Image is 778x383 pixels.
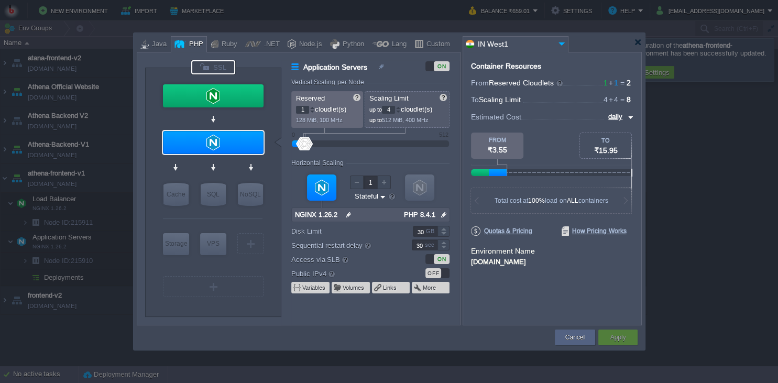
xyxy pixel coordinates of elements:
span: 4 [608,95,618,104]
div: ON [434,254,450,264]
span: Estimated Cost [471,111,521,123]
span: To [471,95,479,104]
div: Create New Layer [237,233,264,254]
div: sec [425,240,436,250]
span: Scaling Limit [369,94,409,102]
div: Storage Containers [163,233,189,255]
div: 0 [292,132,295,138]
div: Elastic VPS [200,233,226,255]
span: 8 [627,95,631,104]
button: Volumes [343,283,365,292]
button: Links [383,283,398,292]
label: Sequential restart delay [291,239,398,251]
div: NoSQL [238,183,263,206]
div: Application Servers [163,131,264,154]
span: up to [369,106,382,113]
span: up to [369,117,382,123]
span: Reserved Cloudlets [489,79,564,87]
p: cloudlet(s) [296,103,359,114]
div: Cache [163,183,189,206]
span: 512 MiB, 400 MHz [382,117,429,123]
span: = [618,79,627,87]
label: Environment Name [471,247,535,255]
label: Disk Limit [291,226,398,237]
div: .NET [261,37,280,52]
div: Storage [163,233,189,254]
div: Lang [389,37,407,52]
p: cloudlet(s) [369,103,446,114]
button: Apply [610,332,626,343]
span: 2 [627,79,631,87]
span: + [608,95,614,104]
button: Variables [302,283,326,292]
span: Scaling Limit [479,95,521,104]
span: ₹3.55 [488,146,507,154]
div: Create New Layer [163,276,264,297]
div: Node.js [296,37,322,52]
div: 512 [439,132,448,138]
div: ON [434,61,450,71]
span: 1 [604,79,608,87]
div: SQL Databases [201,183,226,206]
span: From [471,79,489,87]
span: Reserved [296,94,325,102]
span: 1 [608,79,618,87]
div: Java [149,37,167,52]
div: PHP [186,37,203,52]
span: + [608,79,614,87]
label: Public IPv4 [291,268,398,279]
div: Load Balancer [163,84,264,107]
span: 128 MiB, 100 MHz [296,117,343,123]
button: More [423,283,437,292]
span: How Pricing Works [562,226,627,236]
div: Vertical Scaling per Node [291,79,367,86]
label: Access via SLB [291,254,398,265]
div: Container Resources [471,62,541,70]
div: OFF [425,268,441,278]
div: Python [339,37,364,52]
div: Custom [423,37,450,52]
div: FROM [471,137,523,143]
span: ₹15.95 [594,146,618,155]
div: [DOMAIN_NAME] [471,256,633,266]
div: Horizontal Scaling [291,159,346,167]
span: = [618,95,627,104]
div: SQL [201,183,226,206]
div: NoSQL Databases [238,183,263,206]
span: 4 [604,95,608,104]
button: Cancel [565,332,585,343]
div: GB [426,226,436,236]
div: Ruby [218,37,237,52]
div: TO [580,137,631,144]
div: VPS [200,233,226,254]
span: Quotas & Pricing [471,226,532,236]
